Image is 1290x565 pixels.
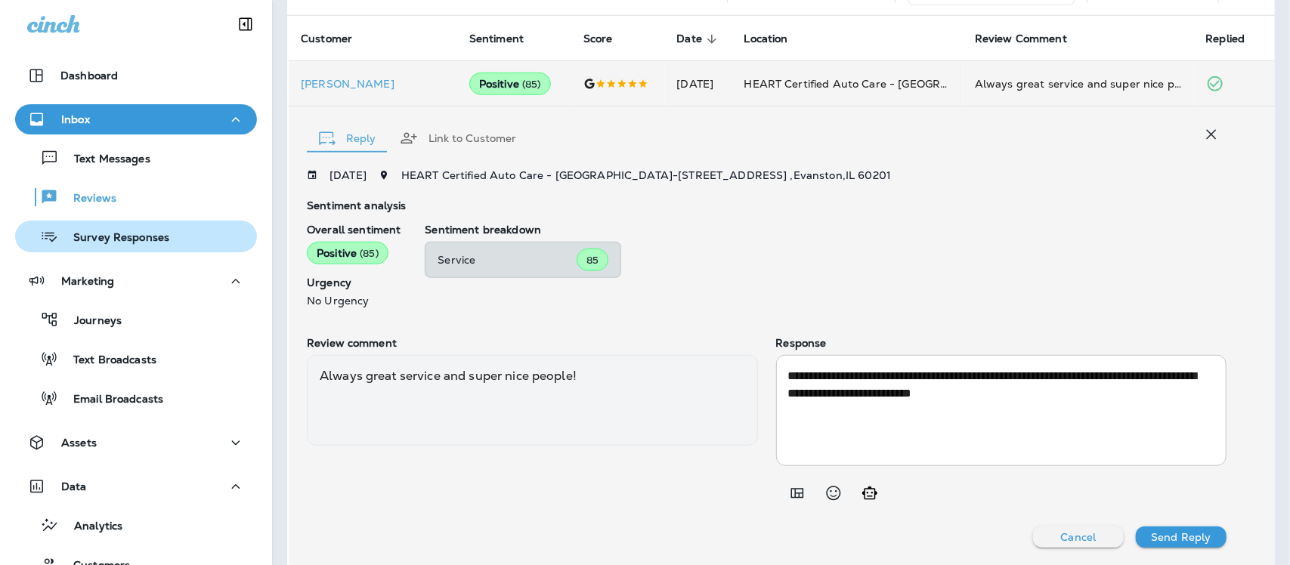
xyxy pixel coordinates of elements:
[61,113,90,125] p: Inbox
[15,142,257,174] button: Text Messages
[15,304,257,335] button: Journeys
[469,73,551,95] div: Positive
[307,199,1227,211] p: Sentiment analysis
[975,32,1067,45] span: Review Comment
[665,61,732,107] td: [DATE]
[307,111,388,165] button: Reply
[307,276,401,289] p: Urgency
[855,478,885,508] button: Generate AI response
[58,354,156,368] p: Text Broadcasts
[58,393,163,407] p: Email Broadcasts
[224,9,267,39] button: Collapse Sidebar
[975,76,1181,91] div: Always great service and super nice people!
[15,428,257,458] button: Assets
[58,231,169,245] p: Survey Responses
[307,242,388,264] div: Positive
[782,478,812,508] button: Add in a premade template
[522,78,541,91] span: ( 85 )
[401,168,891,182] span: HEART Certified Auto Care - [GEOGRAPHIC_DATA] - [STREET_ADDRESS] , Evanston , IL 60201
[307,295,401,307] p: No Urgency
[583,32,613,45] span: Score
[1033,526,1124,548] button: Cancel
[15,471,257,502] button: Data
[59,153,150,167] p: Text Messages
[58,192,116,206] p: Reviews
[818,478,849,508] button: Select an emoji
[425,224,1227,236] p: Sentiment breakdown
[15,60,257,91] button: Dashboard
[301,32,372,46] span: Customer
[583,32,633,46] span: Score
[59,520,122,534] p: Analytics
[61,437,97,449] p: Assets
[301,78,445,90] p: [PERSON_NAME]
[586,254,599,267] span: 85
[61,275,114,287] p: Marketing
[329,169,367,181] p: [DATE]
[307,355,758,446] div: Always great service and super nice people!
[15,181,257,213] button: Reviews
[15,104,257,134] button: Inbox
[360,247,379,260] span: ( 85 )
[744,32,788,45] span: Location
[677,32,722,46] span: Date
[975,32,1087,46] span: Review Comment
[1151,531,1211,543] p: Send Reply
[59,314,122,329] p: Journeys
[1061,531,1097,543] p: Cancel
[1136,526,1227,548] button: Send Reply
[1206,32,1245,45] span: Replied
[60,69,118,82] p: Dashboard
[301,78,445,90] div: Click to view Customer Drawer
[469,32,524,45] span: Sentiment
[307,224,401,236] p: Overall sentiment
[61,480,87,492] p: Data
[438,254,577,266] p: Service
[776,337,1227,349] p: Response
[307,337,758,349] p: Review comment
[677,32,703,45] span: Date
[15,343,257,375] button: Text Broadcasts
[301,32,352,45] span: Customer
[469,32,543,46] span: Sentiment
[744,77,1016,91] span: HEART Certified Auto Care - [GEOGRAPHIC_DATA]
[15,509,257,541] button: Analytics
[744,32,808,46] span: Location
[1206,32,1265,46] span: Replied
[15,266,257,296] button: Marketing
[15,382,257,414] button: Email Broadcasts
[388,111,528,165] button: Link to Customer
[15,221,257,252] button: Survey Responses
